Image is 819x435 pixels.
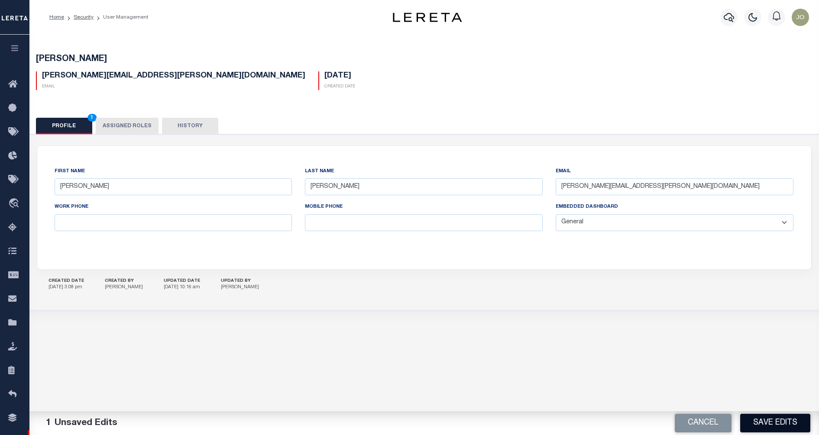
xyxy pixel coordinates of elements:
h5: CREATED DATE [49,278,84,284]
h5: [DATE] [324,71,355,81]
h5: UPDATED BY [221,278,259,284]
span: 1 [87,114,97,122]
li: User Management [94,13,149,21]
h5: CREATED BY [105,278,143,284]
label: First Name [55,168,85,175]
i: travel_explore [8,198,22,209]
label: Work Phone [55,203,88,211]
label: Embedded Dashboard [556,203,618,211]
h5: [PERSON_NAME][EMAIL_ADDRESS][PERSON_NAME][DOMAIN_NAME] [42,71,305,81]
button: Save Edits [740,414,810,432]
p: [PERSON_NAME] [105,284,143,291]
button: Profile [36,118,92,134]
img: logo-dark.svg [393,13,462,22]
p: Email [42,84,305,90]
a: Security [74,15,94,20]
button: Assigned Roles [96,118,159,134]
img: svg+xml;base64,PHN2ZyB4bWxucz0iaHR0cDovL3d3dy53My5vcmcvMjAwMC9zdmciIHBvaW50ZXItZXZlbnRzPSJub25lIi... [792,9,809,26]
button: History [162,118,218,134]
span: 1 [46,419,51,428]
label: Last Name [305,168,334,175]
p: Created Date [324,84,355,90]
span: Unsaved Edits [55,419,117,428]
span: [PERSON_NAME] [36,55,107,64]
h5: UPDATED DATE [164,278,200,284]
p: [DATE] 10:16 am [164,284,200,291]
button: Cancel [675,414,732,432]
p: [PERSON_NAME] [221,284,259,291]
a: Home [49,15,64,20]
label: Mobile Phone [305,203,343,211]
p: [DATE] 3:08 pm [49,284,84,291]
label: Email [556,168,571,175]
